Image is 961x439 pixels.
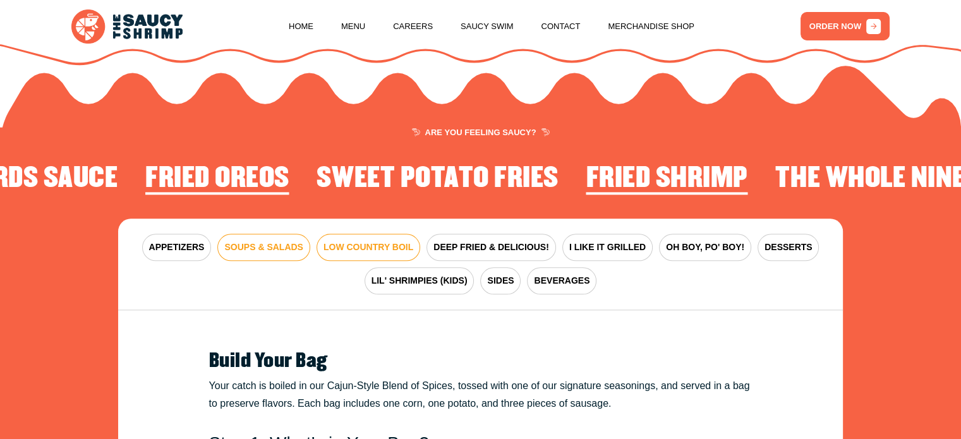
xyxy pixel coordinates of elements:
[209,351,752,372] h2: Build Your Bag
[586,163,747,198] li: 1 of 4
[562,234,653,261] button: I LIKE IT GRILLED
[393,3,433,51] a: Careers
[289,3,313,51] a: Home
[608,3,694,51] a: Merchandise Shop
[487,274,514,287] span: SIDES
[461,3,514,51] a: Saucy Swim
[534,274,589,287] span: BEVERAGES
[666,241,744,254] span: OH BOY, PO' BOY!
[317,234,420,261] button: LOW COUNTRY BOIL
[569,241,646,254] span: I LIKE IT GRILLED
[142,234,212,261] button: APPETIZERS
[323,241,413,254] span: LOW COUNTRY BOIL
[372,274,468,287] span: LIL' SHRIMPIES (KIDS)
[71,9,183,43] img: logo
[765,241,812,254] span: DESSERTS
[433,241,549,254] span: DEEP FRIED & DELICIOUS!
[341,3,365,51] a: Menu
[224,241,303,254] span: SOUPS & SALADS
[426,234,556,261] button: DEEP FRIED & DELICIOUS!
[527,267,596,294] button: BEVERAGES
[317,163,558,198] li: 4 of 4
[801,12,890,40] a: ORDER NOW
[365,267,474,294] button: LIL' SHRIMPIES (KIDS)
[317,163,558,195] h2: Sweet Potato Fries
[411,128,549,136] span: ARE YOU FEELING SAUCY?
[145,163,289,198] li: 3 of 4
[758,234,819,261] button: DESSERTS
[586,163,747,195] h2: Fried Shrimp
[209,377,752,412] p: Your catch is boiled in our Cajun-Style Blend of Spices, tossed with one of our signature seasoni...
[217,234,310,261] button: SOUPS & SALADS
[480,267,521,294] button: SIDES
[659,234,751,261] button: OH BOY, PO' BOY!
[149,241,205,254] span: APPETIZERS
[145,163,289,195] h2: Fried Oreos
[541,3,580,51] a: Contact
